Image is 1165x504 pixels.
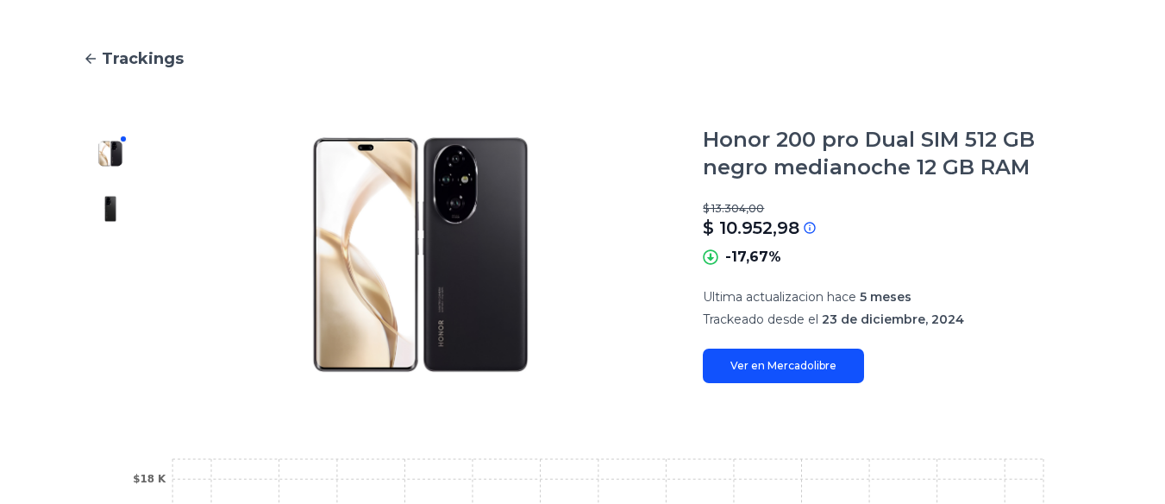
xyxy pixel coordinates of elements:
[97,140,124,167] img: Honor 200 pro Dual SIM 512 GB negro medianoche 12 GB RAM
[703,216,799,240] p: $ 10.952,98
[703,126,1082,181] h1: Honor 200 pro Dual SIM 512 GB negro medianoche 12 GB RAM
[703,289,856,305] span: Ultima actualizacion hace
[860,289,911,305] span: 5 meses
[83,47,1082,71] a: Trackings
[172,126,668,383] img: Honor 200 pro Dual SIM 512 GB negro medianoche 12 GB RAM
[703,349,864,383] a: Ver en Mercadolibre
[97,195,124,223] img: Honor 200 pro Dual SIM 512 GB negro medianoche 12 GB RAM
[822,312,964,327] span: 23 de diciembre, 2024
[725,247,781,268] p: -17,67%
[133,473,166,485] tspan: $18 K
[703,312,818,327] span: Trackeado desde el
[703,202,1082,216] p: $ 13.304,00
[102,47,184,71] span: Trackings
